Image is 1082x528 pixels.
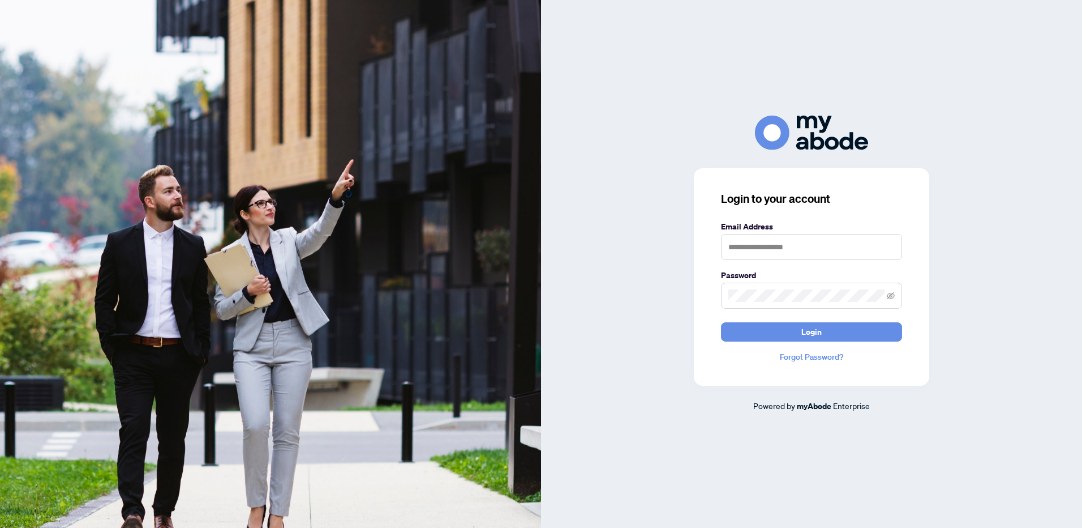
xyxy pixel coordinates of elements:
h3: Login to your account [721,191,902,207]
img: ma-logo [755,116,868,150]
span: Powered by [753,401,795,411]
a: myAbode [797,400,831,412]
label: Email Address [721,220,902,233]
a: Forgot Password? [721,351,902,363]
span: Enterprise [833,401,870,411]
button: Login [721,322,902,342]
span: Login [801,323,822,341]
span: eye-invisible [887,292,895,300]
label: Password [721,269,902,282]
